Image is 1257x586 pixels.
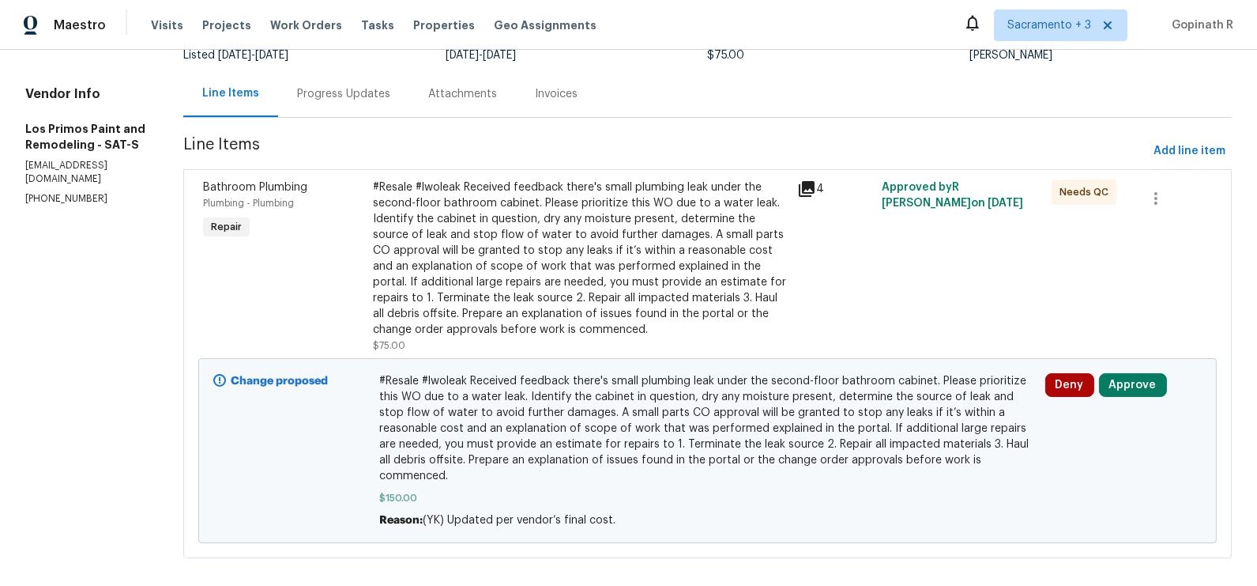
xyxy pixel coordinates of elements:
b: Change proposed [231,376,328,387]
span: $150.00 [380,490,1036,506]
span: [DATE] [988,198,1023,209]
button: Deny [1045,373,1094,397]
div: Progress Updates [297,86,390,102]
span: $75.00 [373,341,405,350]
div: #Resale #lwoleak Received feedback there's small plumbing leak under the second-floor bathroom ca... [373,180,788,338]
p: [PHONE_NUMBER] [25,192,145,206]
span: Approved by R [PERSON_NAME] on [882,182,1023,209]
span: [DATE] [218,50,251,61]
span: Tasks [361,20,394,31]
span: Needs QC [1059,184,1115,200]
span: Properties [413,17,475,33]
span: Reason: [380,515,423,526]
span: [DATE] [255,50,288,61]
span: Plumbing - Plumbing [203,198,294,208]
span: Listed [183,50,288,61]
div: Attachments [428,86,497,102]
span: $75.00 [708,50,745,61]
span: Bathroom Plumbing [203,182,307,193]
div: [PERSON_NAME] [969,50,1232,61]
span: Repair [205,219,248,235]
span: [DATE] [446,50,479,61]
span: Geo Assignments [494,17,597,33]
span: [DATE] [483,50,516,61]
span: #Resale #lwoleak Received feedback there's small plumbing leak under the second-floor bathroom ca... [380,373,1036,484]
span: - [218,50,288,61]
span: Line Items [183,137,1147,166]
span: Gopinath R [1165,17,1233,33]
p: [EMAIL_ADDRESS][DOMAIN_NAME] [25,159,145,186]
span: Visits [151,17,183,33]
h5: Los Primos Paint and Remodeling - SAT-S [25,121,145,153]
span: Maestro [54,17,106,33]
div: Line Items [202,85,259,101]
h4: Vendor Info [25,86,145,102]
button: Add line item [1147,137,1232,166]
button: Approve [1099,373,1167,397]
span: Add line item [1154,142,1225,161]
span: Sacramento + 3 [1007,17,1091,33]
span: - [446,50,516,61]
div: 4 [797,180,872,198]
span: (YK) Updated per vendor’s final cost. [423,515,616,526]
div: Invoices [535,86,578,102]
span: Work Orders [270,17,342,33]
span: Projects [202,17,251,33]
